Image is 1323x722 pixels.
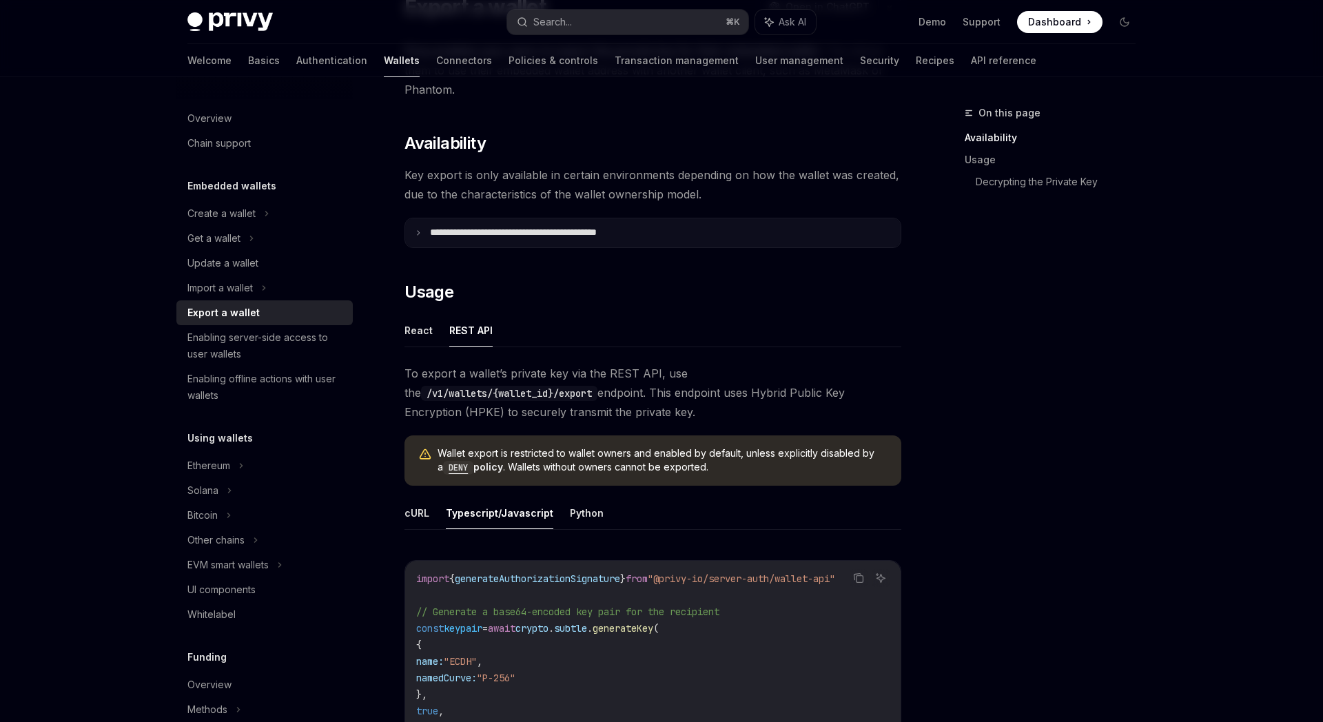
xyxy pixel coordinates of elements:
span: from [626,573,648,585]
div: Update a wallet [187,255,258,271]
span: To export a wallet’s private key via the REST API, use the endpoint. This endpoint uses Hybrid Pu... [404,364,901,422]
div: Solana [187,482,218,499]
button: Search...⌘K [507,10,748,34]
div: UI components [187,581,256,598]
button: Ask AI [755,10,816,34]
div: Create a wallet [187,205,256,222]
span: generateKey [593,622,653,635]
span: crypto [515,622,548,635]
button: Python [570,497,604,529]
a: API reference [971,44,1036,77]
span: ⌘ K [726,17,740,28]
span: Availability [404,132,486,154]
span: "ECDH" [444,655,477,668]
button: Ask AI [872,569,890,587]
span: . [587,622,593,635]
a: Overview [176,672,353,697]
a: Chain support [176,131,353,156]
span: await [488,622,515,635]
a: UI components [176,577,353,602]
h5: Using wallets [187,430,253,446]
span: ( [653,622,659,635]
button: Copy the contents from the code block [850,569,868,587]
span: true [416,705,438,717]
a: Connectors [436,44,492,77]
span: . [548,622,554,635]
a: Security [860,44,899,77]
img: dark logo [187,12,273,32]
a: Whitelabel [176,602,353,627]
h5: Embedded wallets [187,178,276,194]
span: { [449,573,455,585]
a: Demo [919,15,946,29]
a: Enabling offline actions with user wallets [176,367,353,408]
a: Update a wallet [176,251,353,276]
span: import [416,573,449,585]
span: generateAuthorizationSignature [455,573,620,585]
span: Dashboard [1028,15,1081,29]
span: On this page [978,105,1040,121]
a: Availability [965,127,1147,149]
div: Enabling server-side access to user wallets [187,329,345,362]
a: Dashboard [1017,11,1102,33]
div: Search... [533,14,572,30]
span: // Generate a base64-encoded key pair for the recipient [416,606,719,618]
span: namedCurve: [416,672,477,684]
div: Get a wallet [187,230,240,247]
span: Wallet export is restricted to wallet owners and enabled by default, unless explicitly disabled b... [438,446,888,475]
div: Whitelabel [187,606,236,623]
div: EVM smart wallets [187,557,269,573]
a: Transaction management [615,44,739,77]
button: React [404,314,433,347]
a: Export a wallet [176,300,353,325]
span: const [416,622,444,635]
div: Chain support [187,135,251,152]
a: Usage [965,149,1147,171]
span: = [482,622,488,635]
span: , [477,655,482,668]
span: "P-256" [477,672,515,684]
span: Usage [404,281,453,303]
span: name: [416,655,444,668]
a: User management [755,44,843,77]
a: Recipes [916,44,954,77]
span: , [438,705,444,717]
a: Overview [176,106,353,131]
span: } [620,573,626,585]
code: DENY [443,461,473,475]
div: Export a wallet [187,305,260,321]
div: Overview [187,110,232,127]
a: Decrypting the Private Key [976,171,1147,193]
button: REST API [449,314,493,347]
span: }, [416,688,427,701]
a: Policies & controls [509,44,598,77]
code: /v1/wallets/{wallet_id}/export [421,386,597,401]
h5: Funding [187,649,227,666]
svg: Warning [418,448,432,462]
a: Wallets [384,44,420,77]
div: Bitcoin [187,507,218,524]
div: Overview [187,677,232,693]
div: Import a wallet [187,280,253,296]
button: Typescript/Javascript [446,497,553,529]
a: Basics [248,44,280,77]
a: Support [963,15,1001,29]
a: Authentication [296,44,367,77]
span: { [416,639,422,651]
a: Enabling server-side access to user wallets [176,325,353,367]
div: Other chains [187,532,245,548]
a: DENYpolicy [443,461,503,473]
span: Ask AI [779,15,806,29]
div: Ethereum [187,457,230,474]
div: Enabling offline actions with user wallets [187,371,345,404]
button: Toggle dark mode [1114,11,1136,33]
div: Methods [187,701,227,718]
span: keypair [444,622,482,635]
button: cURL [404,497,429,529]
span: "@privy-io/server-auth/wallet-api" [648,573,835,585]
span: Key export is only available in certain environments depending on how the wallet was created, due... [404,165,901,204]
span: subtle [554,622,587,635]
a: Welcome [187,44,232,77]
